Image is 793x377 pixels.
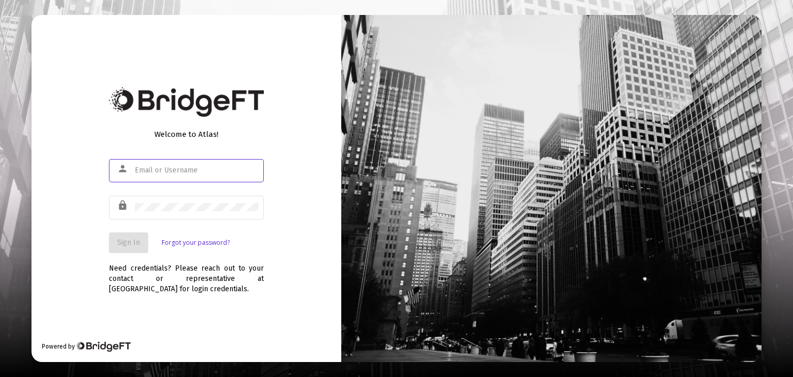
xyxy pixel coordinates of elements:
button: Sign In [109,232,148,253]
div: Powered by [42,341,130,352]
a: Forgot your password? [162,238,230,248]
input: Email or Username [135,166,259,175]
img: Bridge Financial Technology Logo [76,341,130,352]
div: Need credentials? Please reach out to your contact or representative at [GEOGRAPHIC_DATA] for log... [109,253,264,294]
mat-icon: lock [117,199,130,212]
mat-icon: person [117,163,130,175]
span: Sign In [117,238,140,247]
img: Bridge Financial Technology Logo [109,87,264,117]
div: Welcome to Atlas! [109,129,264,139]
